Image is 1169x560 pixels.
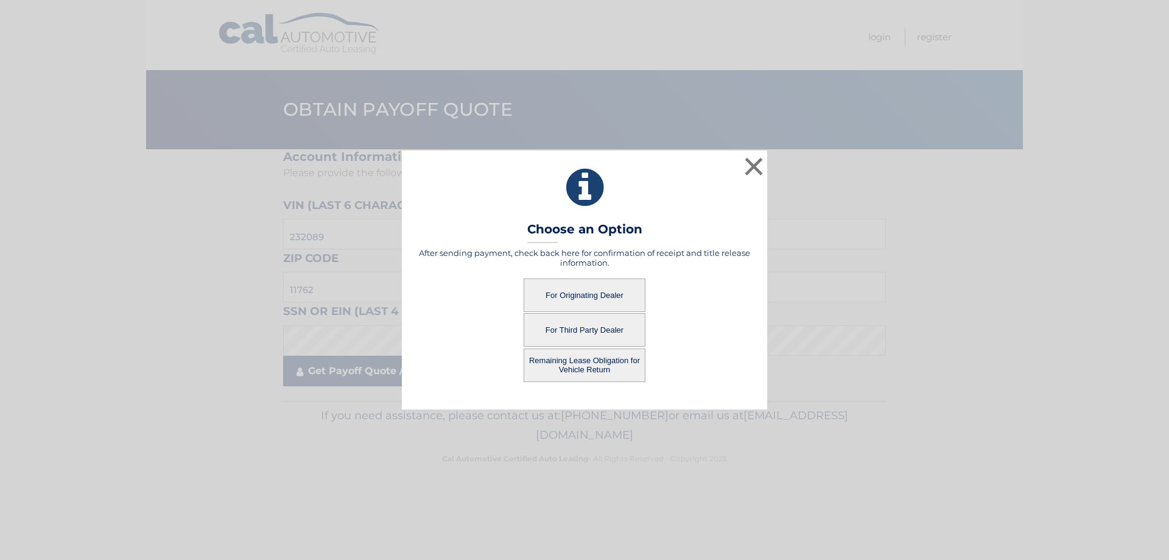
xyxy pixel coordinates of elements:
button: Remaining Lease Obligation for Vehicle Return [524,349,645,382]
h3: Choose an Option [527,222,642,243]
h5: After sending payment, check back here for confirmation of receipt and title release information. [417,248,752,268]
button: For Third Party Dealer [524,313,645,347]
button: For Originating Dealer [524,278,645,312]
button: × [742,154,766,179]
